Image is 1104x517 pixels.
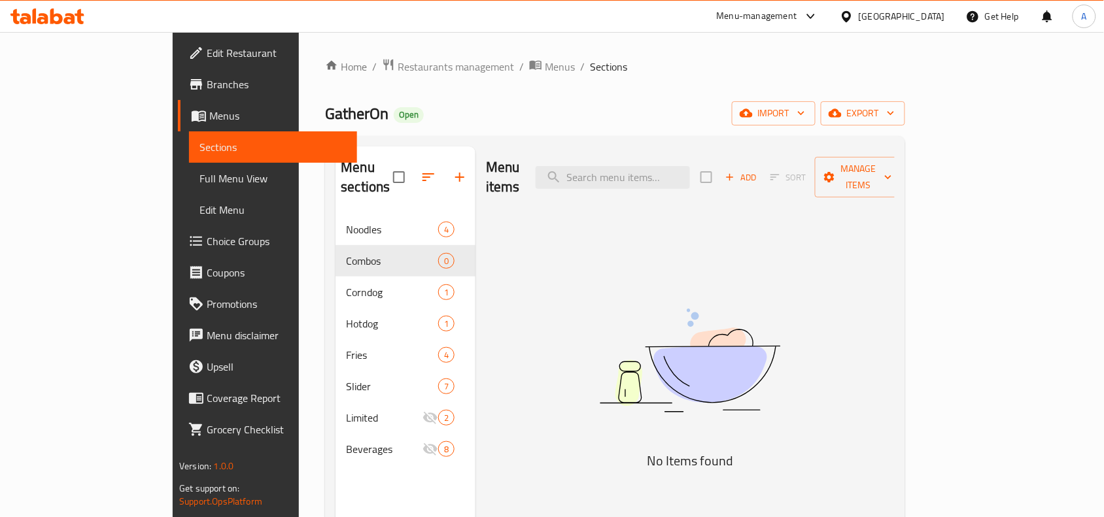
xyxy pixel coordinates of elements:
[207,233,347,249] span: Choice Groups
[346,410,422,425] span: Limited
[439,286,454,299] span: 1
[178,382,357,414] a: Coverage Report
[178,69,357,100] a: Branches
[346,284,438,300] span: Corndog
[859,9,945,24] div: [GEOGRAPHIC_DATA]
[207,296,347,312] span: Promotions
[762,167,815,188] span: Sort items
[439,255,454,267] span: 0
[178,225,357,257] a: Choice Groups
[346,441,422,457] span: Beverages
[821,101,905,125] button: export
[178,37,357,69] a: Edit Restaurant
[346,222,438,237] span: Noodles
[179,480,239,497] span: Get support on:
[486,158,520,197] h2: Menu items
[439,443,454,456] span: 8
[372,59,377,75] li: /
[179,458,211,475] span: Version:
[178,351,357,382] a: Upsell
[179,493,262,510] a: Support.OpsPlatform
[444,161,475,193] button: Add section
[413,161,444,193] span: Sort sections
[1082,9,1087,24] span: A
[189,163,357,194] a: Full Menu View
[207,327,347,343] span: Menu disclaimer
[346,347,438,363] span: Fries
[199,202,347,218] span: Edit Menu
[336,208,475,470] nav: Menu sections
[209,108,347,124] span: Menus
[438,222,455,237] div: items
[336,308,475,339] div: Hotdog1
[394,109,424,120] span: Open
[394,107,424,123] div: Open
[189,194,357,225] a: Edit Menu
[189,131,357,163] a: Sections
[199,171,347,186] span: Full Menu View
[439,412,454,424] span: 2
[325,58,905,75] nav: breadcrumb
[439,318,454,330] span: 1
[178,257,357,288] a: Coupons
[207,359,347,375] span: Upsell
[529,58,575,75] a: Menus
[178,100,357,131] a: Menus
[438,441,455,457] div: items
[825,161,892,193] span: Manage items
[439,349,454,361] span: 4
[336,214,475,245] div: Noodles4
[207,390,347,406] span: Coverage Report
[720,167,762,188] span: Add item
[536,166,690,189] input: search
[336,245,475,276] div: Combos0
[341,158,393,197] h2: Menu sections
[526,274,854,447] img: dish.svg
[519,59,524,75] li: /
[526,450,854,471] h5: No Items found
[178,320,357,351] a: Menu disclaimer
[831,105,895,122] span: export
[580,59,585,75] li: /
[438,378,455,394] div: items
[398,59,514,75] span: Restaurants management
[815,157,903,197] button: Manage items
[207,45,347,61] span: Edit Restaurant
[720,167,762,188] button: Add
[590,59,627,75] span: Sections
[438,253,455,269] div: items
[178,288,357,320] a: Promotions
[207,76,347,92] span: Branches
[382,58,514,75] a: Restaurants management
[439,380,454,393] span: 7
[346,378,438,394] span: Slider
[336,276,475,308] div: Corndog1
[336,402,475,433] div: Limited2
[723,170,759,185] span: Add
[346,316,438,331] span: Hotdog
[717,8,797,24] div: Menu-management
[732,101,816,125] button: import
[336,433,475,465] div: Beverages8
[178,414,357,445] a: Grocery Checklist
[438,347,455,363] div: items
[336,371,475,402] div: Slider7
[214,458,234,475] span: 1.0.0
[336,339,475,371] div: Fries4
[423,441,438,457] svg: Inactive section
[742,105,805,122] span: import
[207,265,347,280] span: Coupons
[207,422,347,437] span: Grocery Checklist
[346,253,438,269] span: Combos
[438,284,455,300] div: items
[545,59,575,75] span: Menus
[438,316,455,331] div: items
[439,224,454,236] span: 4
[199,139,347,155] span: Sections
